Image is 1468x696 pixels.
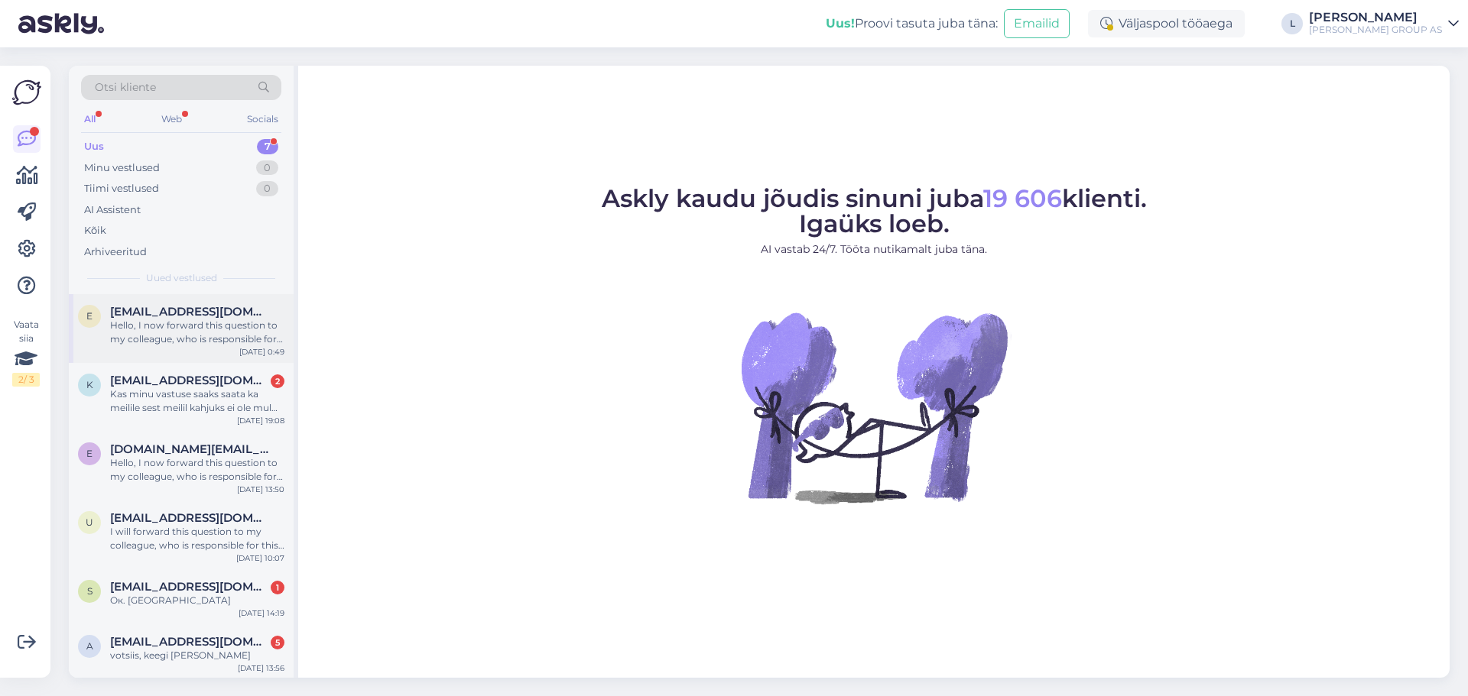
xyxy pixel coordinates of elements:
div: [DATE] 13:50 [237,484,284,495]
div: AI Assistent [84,202,141,218]
div: [DATE] 13:56 [238,662,284,674]
a: [PERSON_NAME][PERSON_NAME] GROUP AS [1309,11,1459,36]
p: AI vastab 24/7. Tööta nutikamalt juba täna. [602,241,1147,257]
span: e [86,310,93,322]
span: kaisa.saalits@gmail.com [110,374,269,387]
div: Socials [244,109,281,129]
div: [DATE] 0:49 [239,346,284,358]
div: 5 [271,636,284,649]
span: stella_enachii@yahoo.com [110,580,269,594]
div: L [1281,13,1303,34]
div: Kõik [84,223,106,238]
div: All [81,109,99,129]
div: Arhiveeritud [84,244,147,260]
span: Uued vestlused [146,271,217,285]
span: Otsi kliente [95,79,156,95]
div: Vaata siia [12,318,40,387]
div: [PERSON_NAME] GROUP AS [1309,24,1442,36]
div: Uus [84,139,104,154]
div: [PERSON_NAME] [1309,11,1442,24]
div: Tiimi vestlused [84,181,159,196]
img: Askly Logo [12,78,41,107]
span: ardo.aari@gmail.com [110,635,269,649]
div: votsiis, keegi [PERSON_NAME] [110,649,284,662]
div: Minu vestlused [84,160,160,176]
div: Kas minu vastuse saaks saata ka meilile sest meilil kahjuks ei ole mul seda tellimuse kinnitust t... [110,387,284,415]
span: e [86,448,93,459]
span: urmasraiend3@gmail.com [110,511,269,525]
div: [DATE] 10:07 [236,552,284,564]
span: a [86,640,93,652]
div: Väljaspool tööaega [1088,10,1245,37]
div: 0 [256,160,278,176]
div: 7 [257,139,278,154]
div: Web [158,109,185,129]
span: elvysjuhanson@gmail.com [110,305,269,319]
div: Ок. [GEOGRAPHIC_DATA] [110,594,284,607]
b: Uus! [826,16,855,31]
div: Proovi tasuta juba täna: [826,15,998,33]
div: 2 / 3 [12,373,40,387]
span: 19 606 [983,183,1062,213]
span: u [86,516,93,528]
span: Askly kaudu jõudis sinuni juba klienti. Igaüks loeb. [602,183,1147,238]
div: I will forward this question to my colleague, who is responsible for this. The reply will be here... [110,525,284,552]
div: 1 [271,581,284,594]
span: elle.press@maol.ee [110,442,269,456]
div: [DATE] 19:08 [237,415,284,426]
button: Emailid [1004,9,1070,38]
span: k [86,379,93,390]
div: Hello, I now forward this question to my colleague, who is responsible for this. The reply will b... [110,456,284,484]
div: [DATE] 14:19 [239,607,284,619]
img: No Chat active [736,270,1012,545]
span: s [87,585,93,597]
div: 0 [256,181,278,196]
div: 2 [271,374,284,388]
div: Hello, I now forward this question to my colleague, who is responsible for this. The reply will b... [110,319,284,346]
